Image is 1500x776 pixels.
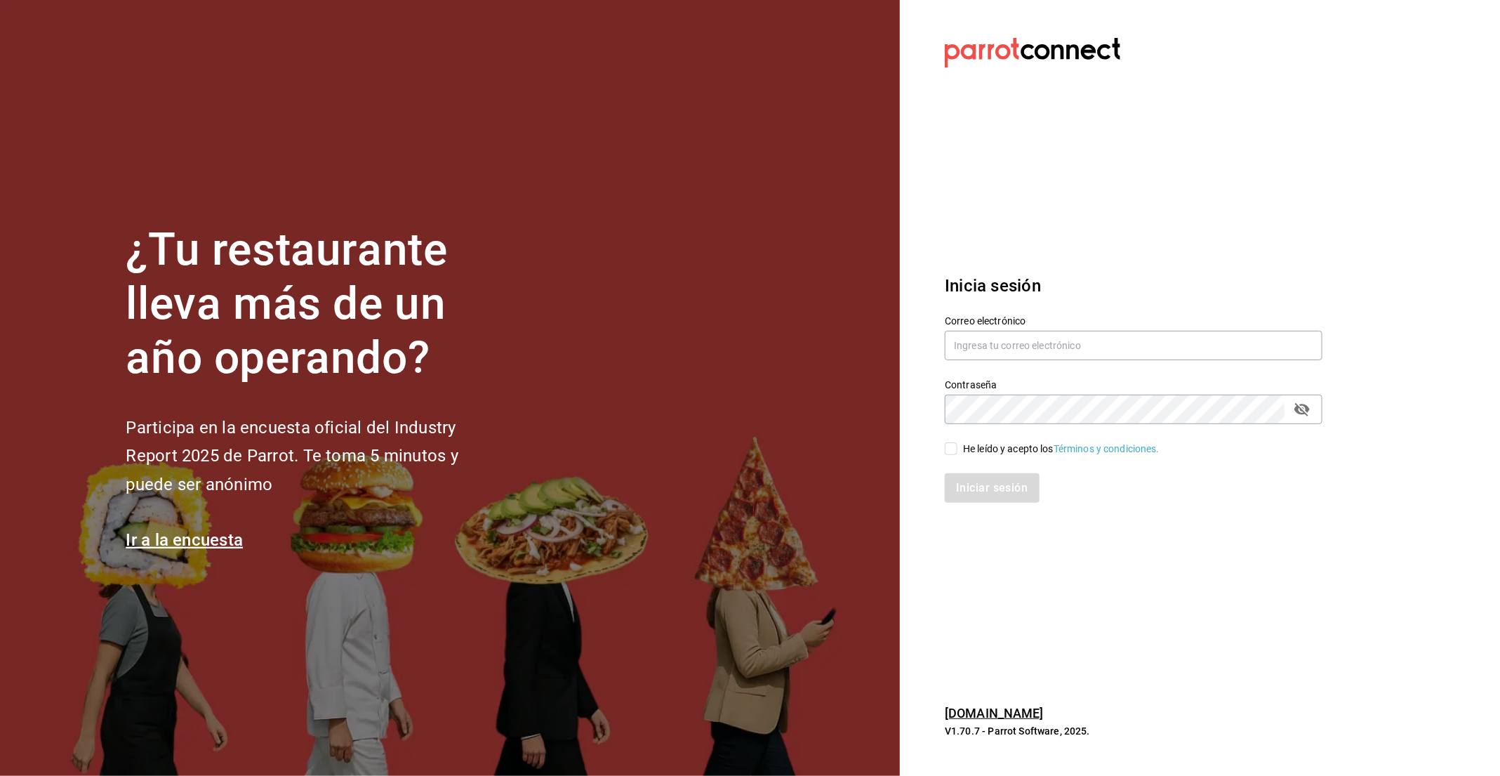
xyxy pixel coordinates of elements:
[945,381,1322,390] label: Contraseña
[126,530,244,550] a: Ir a la encuesta
[945,273,1322,298] h3: Inicia sesión
[1054,443,1160,454] a: Términos y condiciones.
[126,414,505,499] h2: Participa en la encuesta oficial del Industry Report 2025 de Parrot. Te toma 5 minutos y puede se...
[963,442,1160,456] div: He leído y acepto los
[945,724,1322,738] p: V1.70.7 - Parrot Software, 2025.
[126,223,505,385] h1: ¿Tu restaurante lleva más de un año operando?
[1290,397,1314,421] button: passwordField
[945,706,1044,721] a: [DOMAIN_NAME]
[945,331,1322,360] input: Ingresa tu correo electrónico
[945,317,1322,327] label: Correo electrónico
